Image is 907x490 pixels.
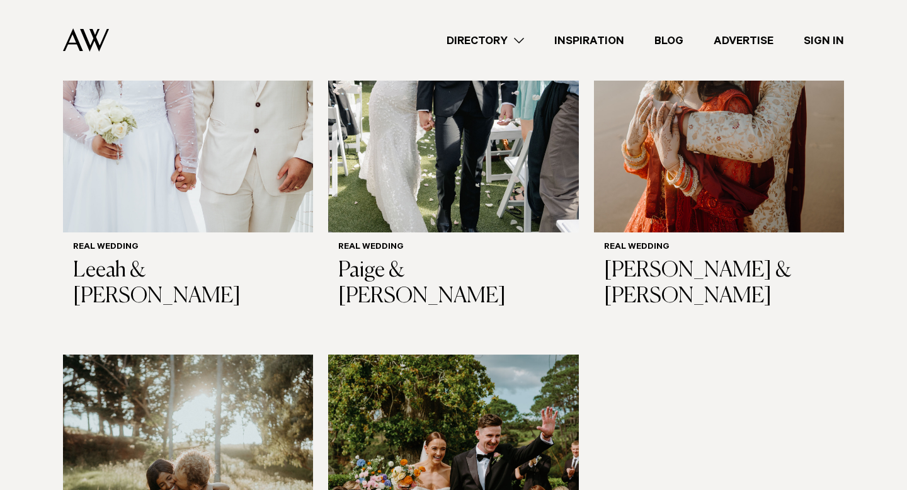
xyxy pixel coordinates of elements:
[789,32,859,49] a: Sign In
[604,242,834,253] h6: Real Wedding
[431,32,539,49] a: Directory
[63,28,109,52] img: Auckland Weddings Logo
[73,258,303,310] h3: Leeah & [PERSON_NAME]
[639,32,699,49] a: Blog
[338,258,568,310] h3: Paige & [PERSON_NAME]
[338,242,568,253] h6: Real Wedding
[539,32,639,49] a: Inspiration
[699,32,789,49] a: Advertise
[604,258,834,310] h3: [PERSON_NAME] & [PERSON_NAME]
[73,242,303,253] h6: Real Wedding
